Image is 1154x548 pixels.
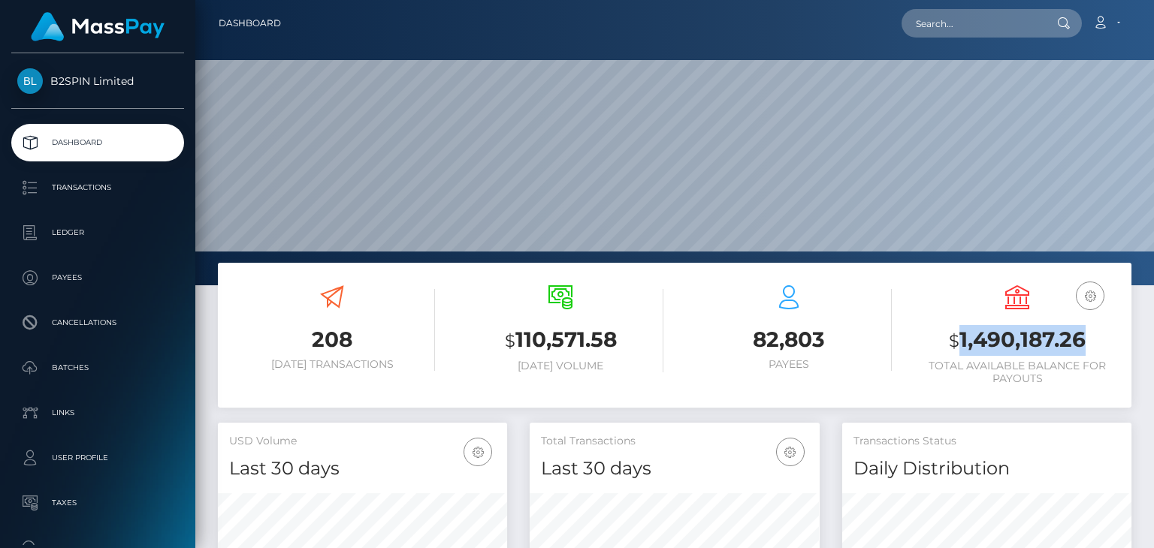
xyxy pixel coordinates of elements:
[11,349,184,387] a: Batches
[17,492,178,514] p: Taxes
[229,325,435,354] h3: 208
[229,456,496,482] h4: Last 30 days
[11,124,184,161] a: Dashboard
[11,259,184,297] a: Payees
[11,484,184,522] a: Taxes
[17,176,178,199] p: Transactions
[17,131,178,154] p: Dashboard
[17,357,178,379] p: Batches
[11,439,184,477] a: User Profile
[11,74,184,88] span: B2SPIN Limited
[11,304,184,342] a: Cancellations
[458,360,663,372] h6: [DATE] Volume
[229,434,496,449] h5: USD Volume
[914,325,1120,356] h3: 1,490,187.26
[17,221,178,244] p: Ledger
[11,214,184,251] a: Ledger
[458,325,663,356] h3: 110,571.58
[914,360,1120,385] h6: Total Available Balance for Payouts
[505,330,515,351] small: $
[11,169,184,206] a: Transactions
[219,8,281,39] a: Dashboard
[853,434,1120,449] h5: Transactions Status
[686,325,892,354] h3: 82,803
[541,434,808,449] h5: Total Transactions
[17,402,178,424] p: Links
[17,68,43,94] img: B2SPIN Limited
[949,330,959,351] small: $
[853,456,1120,482] h4: Daily Distribution
[541,456,808,482] h4: Last 30 days
[17,266,178,289] p: Payees
[229,358,435,371] h6: [DATE] Transactions
[902,9,1043,38] input: Search...
[17,447,178,469] p: User Profile
[686,358,892,371] h6: Payees
[17,312,178,334] p: Cancellations
[31,12,165,41] img: MassPay Logo
[11,394,184,432] a: Links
